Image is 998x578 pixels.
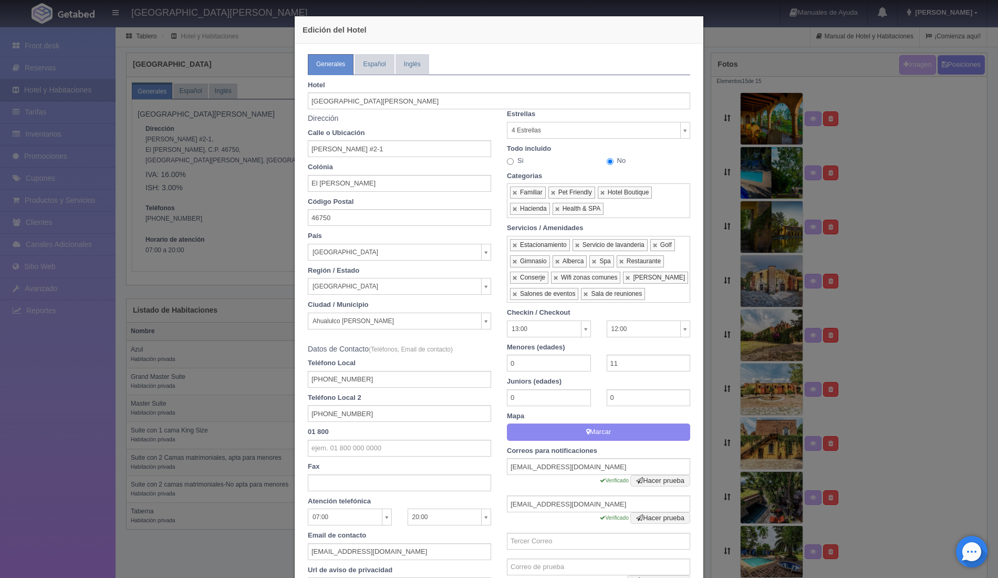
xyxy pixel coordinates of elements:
[300,197,499,207] label: Código Postal
[308,405,491,422] input: ejem. +52 (33) 1234-5678
[563,257,584,265] div: Alberca
[308,313,491,329] a: Ahualulco [PERSON_NAME]
[300,128,499,138] label: Calle o Ubicación
[630,475,690,487] button: Hacer prueba
[308,345,491,353] h5: Datos de Contacto
[660,241,672,249] div: Golf
[300,427,499,437] label: 01 800
[563,205,600,213] div: Health & SPA
[561,274,617,282] div: Wifi zonas comunes
[300,565,499,575] label: Url de aviso de privacidad
[499,144,698,154] label: Todo incluido
[308,509,392,525] a: 07:00
[611,321,677,337] span: 12:00
[499,411,698,421] label: Mapa
[607,158,614,165] input: No
[499,446,698,456] label: Correos para notificaciones
[507,424,690,441] button: Marcar
[308,440,491,457] input: ejem. 01 800 000 0000
[507,533,690,550] input: Tercer Correo
[396,54,429,75] a: Inglés
[512,122,676,138] span: 4 Estrellas
[607,156,626,166] label: No
[507,559,690,575] input: Correo de prueba
[300,300,499,310] label: Ciudad / Municipio
[600,515,629,521] small: Verificado
[630,512,690,524] button: Hacer prueba
[520,205,547,213] div: Hacienda
[608,189,649,197] div: Hotel Boutique
[600,478,629,483] small: Verificado
[520,274,545,282] div: Conserje
[627,257,661,265] div: Restaurante
[408,509,492,525] a: 20:00
[308,115,491,122] h5: Dirección
[308,209,491,226] input: 00000
[303,24,695,35] h4: Edición del Hotel
[313,509,378,525] span: 07:00
[507,321,591,337] a: 13:00
[507,355,591,371] input: min
[300,231,499,241] label: País
[633,274,685,282] div: [PERSON_NAME]
[313,278,477,294] span: [GEOGRAPHIC_DATA]
[499,223,698,233] label: Servicios / Amenidades
[499,343,698,353] label: Menores (edades)
[313,244,477,260] span: [GEOGRAPHIC_DATA]
[599,257,610,265] div: Spa
[499,171,698,181] label: Categorias
[308,278,491,295] a: [GEOGRAPHIC_DATA]
[591,290,642,298] div: Sala de reuniones
[583,241,644,249] div: Servicio de lavanderia
[512,321,577,337] span: 13:00
[507,389,591,406] input: min
[499,377,698,387] label: Juniors (edades)
[313,313,477,329] span: Ahualulco [PERSON_NAME]
[308,371,491,388] input: ejem. +52 (33) 1234-5678
[607,355,691,371] input: max
[499,109,698,119] label: Estrellas
[355,54,394,75] a: Español
[369,346,453,353] small: (Teléfonos, Email de contacto)
[308,244,491,261] a: [GEOGRAPHIC_DATA]
[300,358,499,368] label: Teléfono Local
[308,54,354,75] a: Generales
[520,241,567,249] div: Estacionamiento
[507,156,524,166] label: Si
[300,393,499,403] label: Teléfono Local 2
[558,189,592,197] div: Pet Friendly
[520,189,543,197] div: Familiar
[300,497,499,507] label: Atención telefónica
[412,509,477,525] span: 20:00
[507,122,690,139] a: 4 Estrellas
[300,462,499,472] label: Fax
[300,531,499,541] label: Email de contacto
[520,290,575,298] div: Salones de eventos
[520,257,547,265] div: Gimnasio
[607,321,691,337] a: 12:00
[507,158,514,165] input: Si
[607,389,691,406] input: max
[499,308,698,318] label: Checkin / Checkout
[507,458,690,475] input: Primer Correo
[300,266,499,276] label: Región / Estado
[300,162,499,172] label: Colónia
[507,496,690,512] input: Segundo Correo
[300,80,698,90] label: Hotel
[308,140,491,157] input: Ejem. Carretera KM 5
